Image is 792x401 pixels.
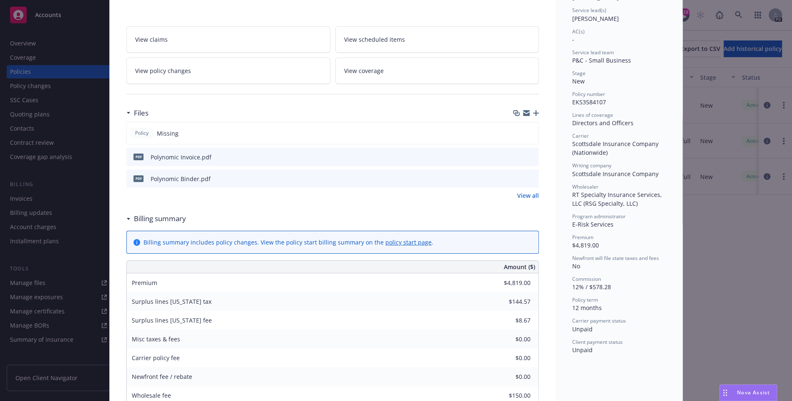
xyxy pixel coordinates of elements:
[572,77,585,85] span: New
[572,317,626,324] span: Carrier payment status
[132,316,212,324] span: Surplus lines [US_STATE] fee
[481,333,536,346] input: 0.00
[572,170,659,178] span: Scottsdale Insurance Company
[481,352,536,364] input: 0.00
[572,91,605,98] span: Policy number
[572,140,660,156] span: Scottsdale Insurance Company (Nationwide)
[132,373,192,381] span: Newfront fee / rebate
[143,238,433,247] div: Billing summary includes policy changes. View the policy start billing summary on the .
[134,108,148,119] h3: Files
[504,262,535,271] span: Amount ($)
[133,154,143,160] span: pdf
[572,111,613,119] span: Lines of coverage
[572,304,602,312] span: 12 months
[151,153,211,161] div: Polynomic Invoice.pdf
[572,262,580,270] span: No
[572,213,626,220] span: Program administrator
[133,129,150,137] span: Policy
[515,153,521,161] button: download file
[126,26,330,53] a: View claims
[572,234,593,241] span: Premium
[572,255,659,262] span: Newfront will file state taxes and fees
[335,58,539,84] a: View coverage
[134,213,186,224] h3: Billing summary
[720,385,730,401] div: Drag to move
[572,132,589,139] span: Carrier
[572,35,574,43] span: -
[126,58,330,84] a: View policy changes
[481,371,536,383] input: 0.00
[528,153,536,161] button: preview file
[737,389,770,396] span: Nova Assist
[572,15,619,23] span: [PERSON_NAME]
[132,335,180,343] span: Misc taxes & fees
[572,191,664,207] span: RT Specialty Insurance Services, LLC (RSG Specialty, LLC)
[335,26,539,53] a: View scheduled items
[572,346,593,354] span: Unpaid
[572,98,606,106] span: EKS3584107
[572,325,593,333] span: Unpaid
[515,174,521,183] button: download file
[572,183,598,190] span: Wholesaler
[572,28,585,35] span: AC(s)
[572,241,599,249] span: $4,819.00
[126,108,148,119] div: Files
[481,314,536,327] input: 0.00
[135,35,168,44] span: View claims
[572,338,623,346] span: Client payment status
[344,35,405,44] span: View scheduled items
[132,354,180,362] span: Carrier policy fee
[572,162,611,169] span: Writing company
[385,238,432,246] a: policy start page
[572,49,614,56] span: Service lead team
[572,70,586,77] span: Stage
[572,296,598,303] span: Policy term
[572,7,606,14] span: Service lead(s)
[572,220,613,228] span: E-Risk Services
[572,283,611,291] span: 12% / $578.28
[126,213,186,224] div: Billing summary
[135,66,191,75] span: View policy changes
[719,384,777,401] button: Nova Assist
[132,391,171,399] span: Wholesale fee
[572,119,634,127] span: Directors and Officers
[528,174,536,183] button: preview file
[132,298,211,305] span: Surplus lines [US_STATE] tax
[481,277,536,289] input: 0.00
[572,56,631,64] span: P&C - Small Business
[481,295,536,308] input: 0.00
[572,275,601,282] span: Commission
[132,279,157,287] span: Premium
[517,191,539,200] a: View all
[344,66,384,75] span: View coverage
[151,174,211,183] div: Polynomic Binder.pdf
[133,175,143,182] span: pdf
[157,129,179,138] span: Missing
